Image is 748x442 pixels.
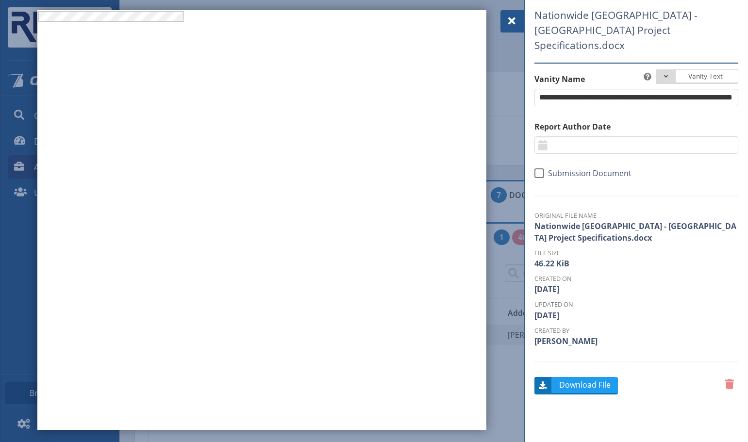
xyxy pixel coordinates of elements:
[534,121,738,132] label: Report Author Date
[534,300,738,309] dt: Updated On
[553,379,618,391] span: Download File
[534,377,618,394] button: Download File
[656,69,738,84] button: Vanity Text
[534,220,738,244] dd: Nationwide [GEOGRAPHIC_DATA] - [GEOGRAPHIC_DATA] Project Specifications.docx
[534,283,738,295] dd: [DATE]
[534,8,702,53] span: Nationwide [GEOGRAPHIC_DATA] - [GEOGRAPHIC_DATA] Project Specifications.docx
[534,326,738,335] dt: Created By
[534,211,738,220] dt: Original File Name
[534,335,738,347] dd: [PERSON_NAME]
[534,258,738,269] dd: 46.22 KiB
[534,248,738,258] dt: File Size
[677,71,731,81] span: Vanity Text
[534,310,738,321] dd: [DATE]
[544,168,632,178] span: Submission Document
[534,274,738,283] dt: Created On
[534,73,738,85] label: Vanity Name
